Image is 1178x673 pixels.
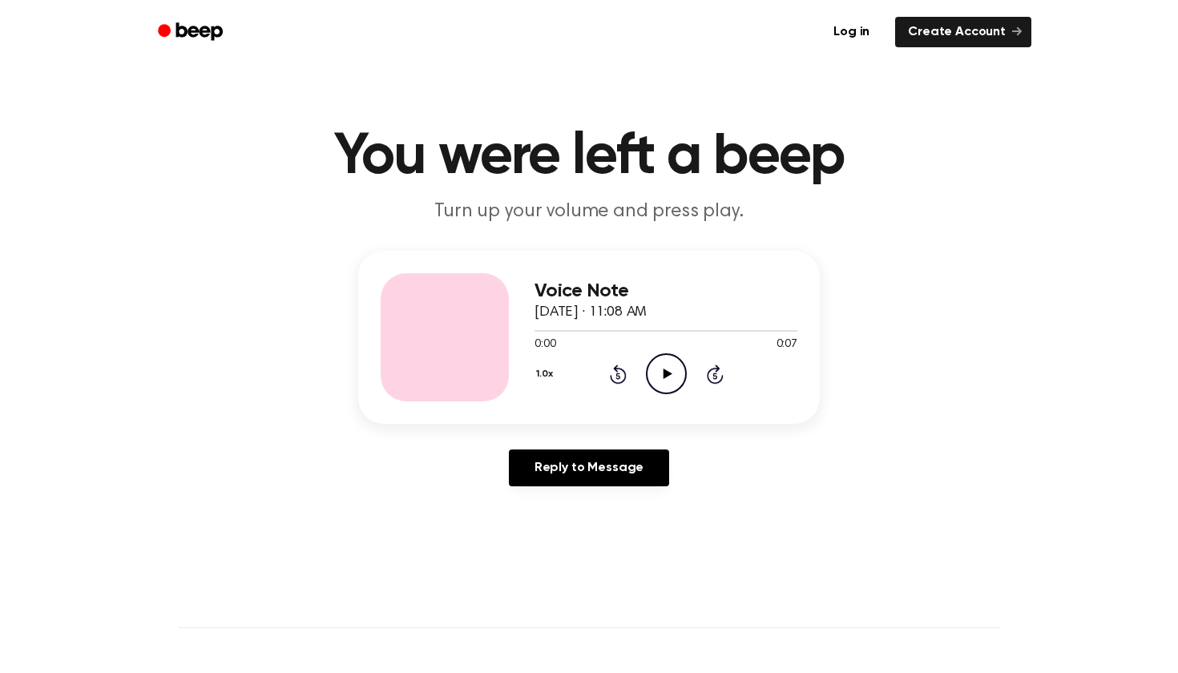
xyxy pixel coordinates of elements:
h1: You were left a beep [179,128,999,186]
a: Reply to Message [509,449,669,486]
a: Log in [817,14,886,50]
h3: Voice Note [535,280,797,302]
span: [DATE] · 11:08 AM [535,305,647,320]
a: Beep [147,17,237,48]
p: Turn up your volume and press play. [281,199,897,225]
button: 1.0x [535,361,559,388]
span: 0:00 [535,336,555,353]
span: 0:07 [777,336,797,353]
a: Create Account [895,17,1031,47]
